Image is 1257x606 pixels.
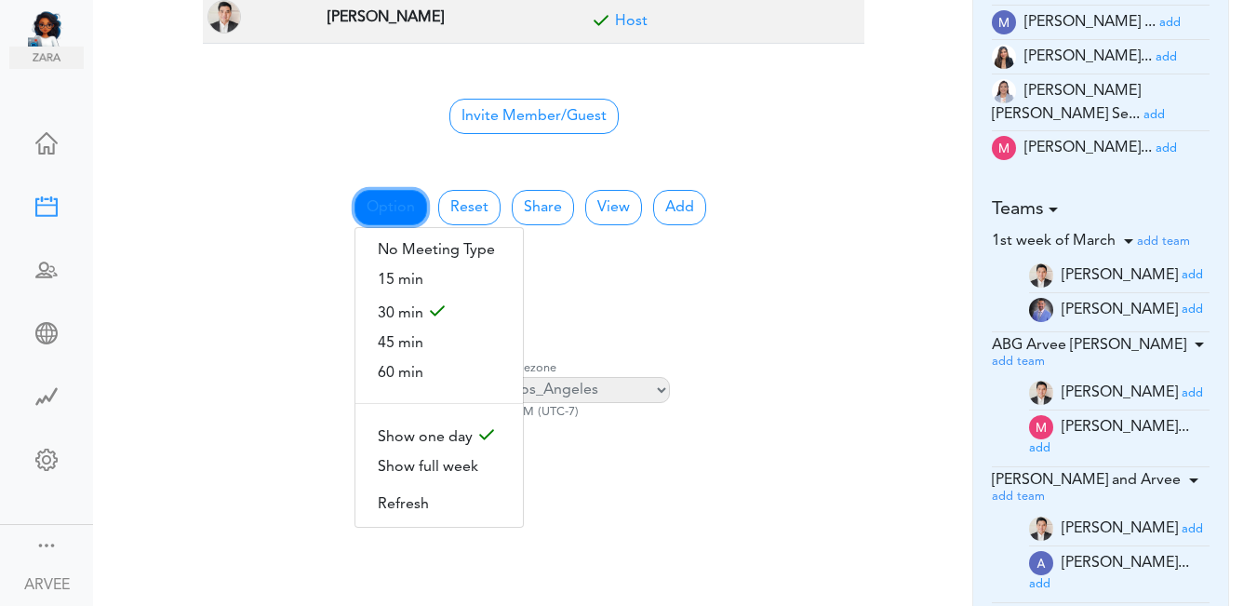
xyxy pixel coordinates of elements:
small: add [1159,17,1181,29]
img: t+ebP8ENxXARE3R9ZYAAAAASUVORK5CYII= [992,45,1016,69]
a: add [1159,15,1181,30]
span: Refresh [355,490,523,519]
span: ABG Arvee [PERSON_NAME] [992,338,1186,353]
h5: Teams [992,198,1210,221]
span: [PERSON_NAME] [PERSON_NAME] Se... [992,84,1141,122]
div: Schedule Team Meeting [9,259,84,277]
img: zKsWRAxI9YUAAAAASUVORK5CYII= [992,136,1016,160]
img: wOzMUeZp9uVEwAAAABJRU5ErkJggg== [992,10,1016,34]
a: add [1182,267,1203,282]
small: add team [992,491,1045,503]
small: add [1182,269,1203,281]
img: Z [1029,381,1053,405]
a: add [1143,107,1165,122]
small: add team [992,356,1045,368]
small: add [1029,578,1050,590]
li: Tax Accountant (mc.cabasan@unified-accounting.com) [992,40,1210,74]
div: Time Saved [9,385,84,404]
a: add [1029,440,1050,455]
span: [PERSON_NAME]... [1024,141,1152,155]
span: [PERSON_NAME] [1062,385,1178,400]
label: Timezone [504,359,556,377]
small: add [1182,523,1203,535]
li: ma.dacuma@unified-accounting.com [1029,411,1210,462]
small: add [1182,387,1203,399]
div: Change Settings [9,449,84,467]
small: add [1156,142,1177,155]
span: [PERSON_NAME] [1062,267,1178,282]
span: 04:40 PM (UTC-7) [482,406,579,418]
img: tYClh565bsNRV2DOQ8zUDWWPrkmSsbOKg5xJDCoDKG2XlEZmCEccTQ7zEOPYImp7PCOAf7r2cjy7pCrRzzhJpJUo4c9mYcQ0F... [992,79,1016,103]
span: [PERSON_NAME] ... [1024,15,1156,30]
span: Invite Member/Guest to join your Group Free Time Calendar [449,99,619,134]
div: ARVEE [24,574,70,597]
span: Included for meeting [587,11,615,39]
a: add [1156,49,1177,64]
li: Tax Supervisor (ma.dacuma@unified-accounting.com) [992,131,1210,166]
span: [PERSON_NAME] and Arvee [992,473,1181,488]
span: [PERSON_NAME] [1062,521,1178,536]
li: a.banaga@unified-accounting.com [1029,546,1210,598]
a: add team [992,354,1045,369]
small: add [1182,303,1203,316]
a: add [1182,521,1203,536]
strong: [PERSON_NAME] [328,10,444,25]
small: add [1143,109,1165,121]
div: Share Meeting Link [9,322,84,341]
img: Unified Global - Powered by TEAMCAL AI [28,9,84,47]
img: Z [1029,298,1053,322]
span: 1st week of March [992,234,1116,249]
img: E70kTnhEtDRAIGhEjAgBAJGBAiAQNCJGBAiAQMCJGAASESMCBEAgaESMCAEAkYECIBA0IkYECIBAwIkYABIRIwIEQCBoRIwIA... [1029,551,1053,575]
span: Show full week [355,452,523,482]
small: add team [1137,236,1190,248]
li: a.flores@unified-accounting.com [1029,376,1210,411]
a: add [1029,576,1050,591]
span: 45 min [355,329,523,358]
a: Change side menu [35,534,58,560]
span: [PERSON_NAME]... [1062,420,1189,435]
span: [PERSON_NAME]... [1024,49,1152,64]
small: add [1156,51,1177,63]
div: New Meeting [9,195,84,214]
div: Show menu and text [35,534,58,553]
span: 30 min [355,295,523,329]
button: Add [653,190,706,225]
li: a.flores@unified-accounting.com [1029,259,1210,293]
span: Show one day [355,419,523,452]
a: Change Settings [9,439,84,484]
span: [PERSON_NAME]... [1062,556,1189,571]
div: Option [354,227,524,528]
img: zKsWRAxI9YUAAAAASUVORK5CYII= [1029,415,1053,439]
li: Tax Advisor (mc.talley@unified-accounting.com) [992,6,1210,40]
a: add [1182,302,1203,316]
li: a.flores@unified-accounting.com [1029,512,1210,546]
li: rigel@unified-accounting.com [1029,293,1210,327]
span: TAX PARTNER at Corona, CA, USA [323,3,448,30]
img: zara.png [9,47,84,69]
a: Share [512,190,574,225]
a: add [1156,141,1177,155]
li: Tax Manager (mc.servinas@unified-accounting.com) [992,74,1210,131]
img: Z [1029,517,1053,541]
a: No Meeting Type [355,236,523,265]
span: 60 min [355,358,523,388]
small: add [1029,442,1050,454]
a: add team [1137,234,1190,249]
a: add [1182,385,1203,400]
a: ARVEE [2,562,91,604]
a: add team [992,489,1045,504]
div: Home [9,132,84,151]
button: Option [354,190,427,225]
button: View [585,190,642,225]
span: 15 min [355,265,523,295]
a: Included for meeting [615,14,648,29]
img: Z [1029,263,1053,288]
span: [PERSON_NAME] [1062,302,1178,316]
button: Reset [438,190,501,225]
